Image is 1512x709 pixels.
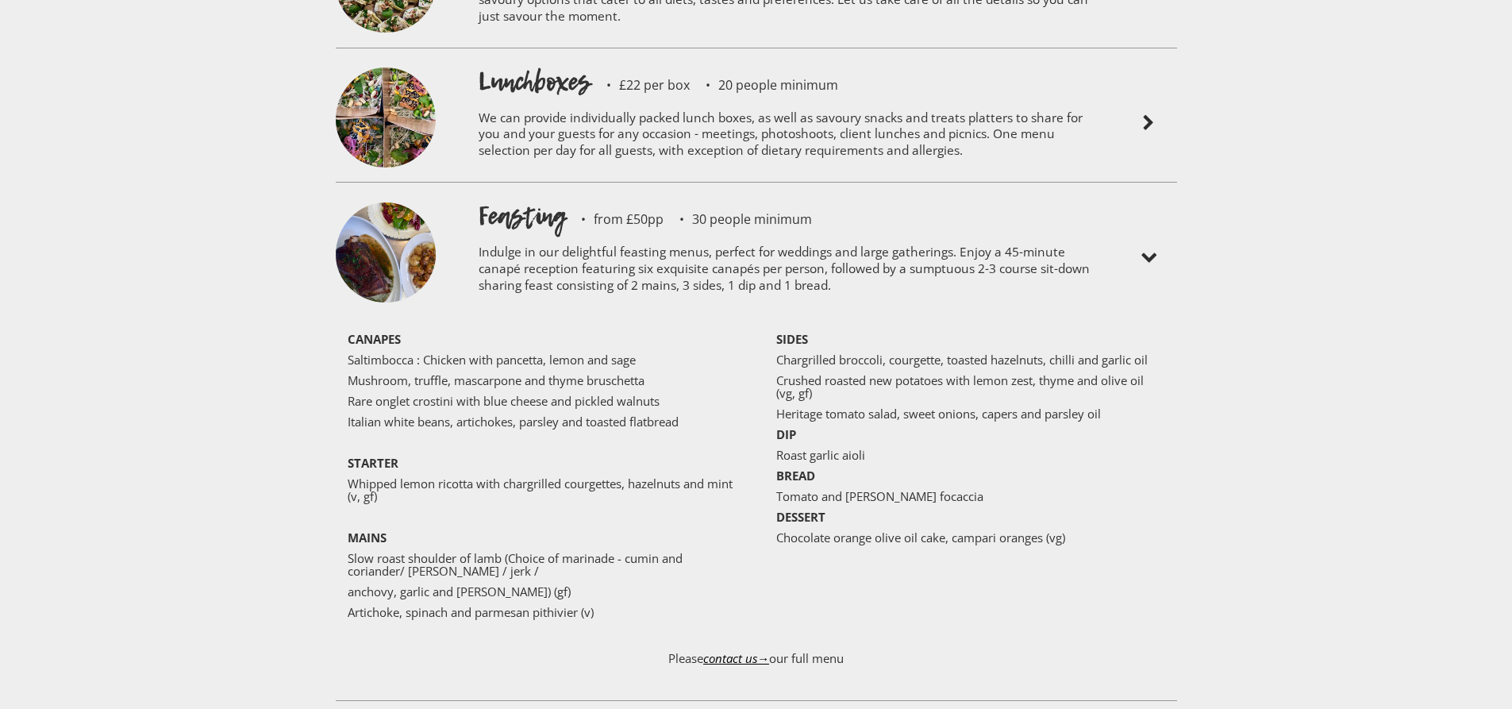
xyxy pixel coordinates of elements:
[348,353,737,366] p: Saltimbocca : Chicken with pancetta, lemon and sage
[348,415,737,428] p: Italian white beans, artichokes, parsley and toasted flatbread
[348,436,737,449] p: ‍
[776,374,1165,399] p: Crushed roasted new potatoes with lemon zest, thyme and olive oil (vg, gf)
[690,79,838,91] p: 20 people minimum
[776,531,1165,544] p: Chocolate orange olive oil cake, campari oranges (vg)
[703,650,769,666] a: contact us→
[664,213,812,225] p: 30 people minimum
[565,213,664,225] p: from £50pp
[479,198,565,233] h1: Feasting
[348,331,401,347] strong: CANAPES
[776,407,1165,420] p: Heritage tomato salad, sweet onions, capers and parsley oil
[479,233,1106,309] p: Indulge in our delightful feasting menus, perfect for weddings and large gatherings. Enjoy a 45-m...
[348,552,737,577] p: Slow roast shoulder of lamb (Choice of marinade - cumin and coriander/ [PERSON_NAME] / jerk /
[348,333,737,345] p: ‍
[348,455,398,471] strong: STARTER
[776,490,1165,503] p: Tomato and [PERSON_NAME] focaccia
[776,449,1165,461] p: Roast garlic aioli
[348,530,387,545] strong: MAINS
[479,64,591,99] h1: Lunchboxes
[348,606,737,618] p: Artichoke, spinach and parmesan pithivier (v)
[348,477,737,503] p: Whipped lemon ricotta with chargrilled courgettes, hazelnuts and mint (v, gf)
[776,468,815,484] strong: BREAD
[776,331,808,347] strong: SIDES
[776,426,796,442] strong: DIP
[348,511,737,523] p: ‍
[591,79,690,91] p: £22 per box
[776,509,825,525] strong: DESSERT
[348,395,737,407] p: Rare onglet crostini with blue cheese and pickled walnuts
[776,353,1165,366] p: Chargrilled broccoli, courgette, toasted hazelnuts, chilli and garlic oil
[776,552,1165,565] p: ‍
[348,374,737,387] p: Mushroom, truffle, mascarpone and thyme bruschetta
[479,99,1106,175] p: We can provide individually packed lunch boxes, as well as savoury snacks and treats platters to ...
[348,585,737,598] p: anchovy, garlic and [PERSON_NAME]) (gf)
[776,333,1165,345] p: ‍
[336,636,1177,696] p: Please our full menu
